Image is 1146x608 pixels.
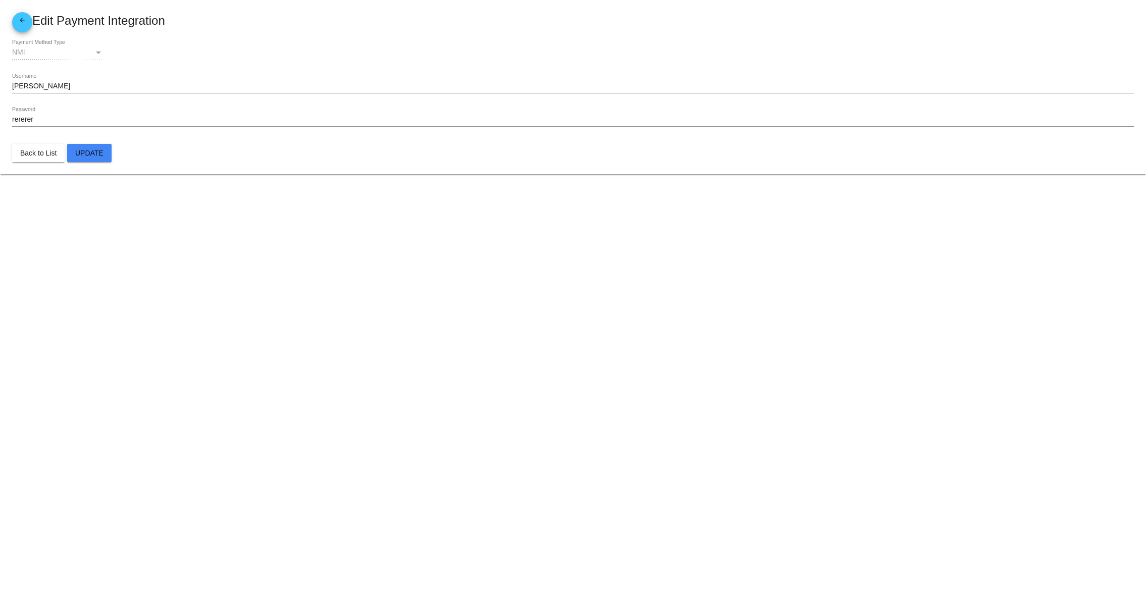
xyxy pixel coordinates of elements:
span: NMI [12,48,25,56]
span: Back to List [20,149,57,157]
mat-icon: arrow_back [16,17,28,29]
span: Update [75,149,103,157]
button: Back to List [12,144,65,162]
input: Password [12,116,1134,124]
mat-select: Payment Method Type [12,48,103,57]
input: Username [12,82,1134,90]
button: Update [67,144,112,162]
mat-card-title: Edit Payment Integration [12,12,1134,32]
